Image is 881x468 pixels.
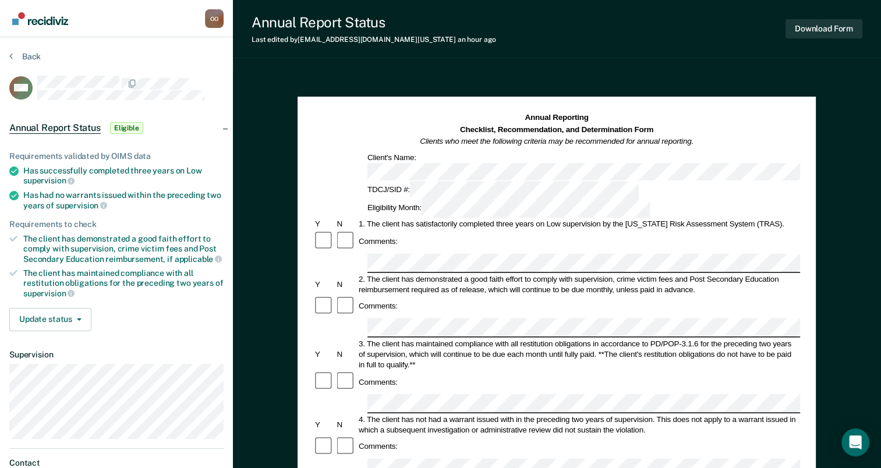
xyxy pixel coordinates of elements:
[420,137,694,146] em: Clients who meet the following criteria may be recommended for annual reporting.
[9,151,224,161] div: Requirements validated by OIMS data
[357,274,800,295] div: 2. The client has demonstrated a good faith effort to comply with supervision, crime victim fees ...
[313,279,335,289] div: Y
[335,349,357,359] div: N
[175,254,222,264] span: applicable
[366,200,652,218] div: Eligibility Month:
[9,219,224,229] div: Requirements to check
[23,176,75,185] span: supervision
[786,19,862,38] button: Download Form
[335,419,357,430] div: N
[9,458,224,468] dt: Contact
[9,350,224,360] dt: Supervision
[357,338,800,370] div: 3. The client has maintained compliance with all restitution obligations in accordance to PD/POP-...
[23,268,224,298] div: The client has maintained compliance with all restitution obligations for the preceding two years of
[841,428,869,456] div: Open Intercom Messenger
[110,122,143,134] span: Eligible
[525,114,589,122] strong: Annual Reporting
[313,349,335,359] div: Y
[9,51,41,62] button: Back
[357,414,800,435] div: 4. The client has not had a warrant issued with in the preceding two years of supervision. This d...
[9,308,91,331] button: Update status
[23,234,224,264] div: The client has demonstrated a good faith effort to comply with supervision, crime victim fees and...
[460,125,653,134] strong: Checklist, Recommendation, and Determination Form
[357,377,399,387] div: Comments:
[366,182,641,200] div: TDCJ/SID #:
[357,441,399,452] div: Comments:
[252,36,496,44] div: Last edited by [EMAIL_ADDRESS][DOMAIN_NAME][US_STATE]
[357,236,399,247] div: Comments:
[357,301,399,311] div: Comments:
[9,122,101,134] span: Annual Report Status
[12,12,68,25] img: Recidiviz
[357,219,800,229] div: 1. The client has satisfactorily completed three years on Low supervision by the [US_STATE] Risk ...
[313,219,335,229] div: Y
[56,201,107,210] span: supervision
[205,9,224,28] div: O O
[205,9,224,28] button: Profile dropdown button
[23,166,224,186] div: Has successfully completed three years on Low
[335,279,357,289] div: N
[23,190,224,210] div: Has had no warrants issued within the preceding two years of
[313,419,335,430] div: Y
[23,289,75,298] span: supervision
[335,219,357,229] div: N
[458,36,496,44] span: an hour ago
[252,14,496,31] div: Annual Report Status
